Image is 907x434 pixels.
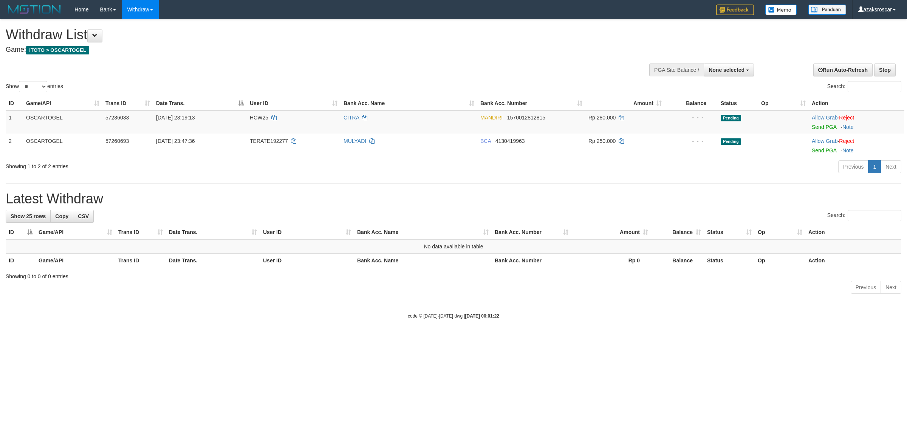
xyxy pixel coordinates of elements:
th: Date Trans.: activate to sort column ascending [166,225,260,239]
a: Send PGA [812,147,836,153]
th: Game/API: activate to sort column ascending [23,96,102,110]
a: Reject [839,115,854,121]
th: Op: activate to sort column ascending [755,225,805,239]
div: PGA Site Balance / [649,64,704,76]
th: ID: activate to sort column descending [6,225,36,239]
span: Pending [721,138,741,145]
th: Op: activate to sort column ascending [758,96,809,110]
td: · [809,134,904,157]
a: Show 25 rows [6,210,51,223]
th: Bank Acc. Number [492,254,571,268]
h1: Withdraw List [6,27,597,42]
td: OSCARTOGEL [23,134,102,157]
th: Bank Acc. Name: activate to sort column ascending [354,225,492,239]
a: CITRA [344,115,359,121]
span: Copy [55,213,68,219]
td: No data available in table [6,239,901,254]
small: code © [DATE]-[DATE] dwg | [408,313,499,319]
a: MULYADI [344,138,366,144]
a: Copy [50,210,73,223]
a: Note [842,124,854,130]
th: User ID: activate to sort column ascending [247,96,341,110]
th: Rp 0 [571,254,651,268]
a: Send PGA [812,124,836,130]
td: · [809,110,904,134]
div: - - - [668,114,715,121]
h1: Latest Withdraw [6,191,901,206]
th: Trans ID: activate to sort column ascending [115,225,166,239]
th: User ID: activate to sort column ascending [260,225,354,239]
th: ID [6,96,23,110]
span: Rp 250.000 [588,138,616,144]
span: HCW25 [250,115,268,121]
h4: Game: [6,46,597,54]
a: Previous [851,281,881,294]
th: Action [809,96,904,110]
strong: [DATE] 00:01:22 [465,313,499,319]
button: None selected [704,64,754,76]
th: Op [755,254,805,268]
a: Run Auto-Refresh [813,64,873,76]
th: Trans ID [115,254,166,268]
th: Game/API [36,254,115,268]
span: · [812,138,839,144]
th: Status: activate to sort column ascending [704,225,755,239]
a: 1 [868,160,881,173]
a: Previous [838,160,868,173]
a: Allow Grab [812,138,837,144]
span: None selected [709,67,744,73]
a: Next [881,281,901,294]
div: Showing 1 to 2 of 2 entries [6,160,372,170]
span: Copy 4130419963 to clipboard [495,138,525,144]
img: Button%20Memo.svg [765,5,797,15]
label: Search: [827,81,901,92]
th: Status [704,254,755,268]
select: Showentries [19,81,47,92]
span: Show 25 rows [11,213,46,219]
div: Showing 0 to 0 of 0 entries [6,270,901,280]
span: BCA [480,138,491,144]
th: User ID [260,254,354,268]
th: Balance [651,254,704,268]
span: 57260693 [105,138,129,144]
a: Stop [874,64,896,76]
th: Balance [665,96,718,110]
th: Balance: activate to sort column ascending [651,225,704,239]
span: TERATE192277 [250,138,288,144]
span: Rp 280.000 [588,115,616,121]
td: 2 [6,134,23,157]
label: Show entries [6,81,63,92]
th: Bank Acc. Name: activate to sort column ascending [341,96,477,110]
th: Status [718,96,758,110]
th: Date Trans.: activate to sort column descending [153,96,247,110]
img: panduan.png [808,5,846,15]
a: CSV [73,210,94,223]
a: Allow Grab [812,115,837,121]
th: Trans ID: activate to sort column ascending [102,96,153,110]
th: Date Trans. [166,254,260,268]
span: 57236033 [105,115,129,121]
input: Search: [848,210,901,221]
label: Search: [827,210,901,221]
th: Game/API: activate to sort column ascending [36,225,115,239]
th: Amount: activate to sort column ascending [571,225,651,239]
span: Pending [721,115,741,121]
th: ID [6,254,36,268]
span: · [812,115,839,121]
th: Bank Acc. Name [354,254,492,268]
span: [DATE] 23:47:36 [156,138,195,144]
span: MANDIRI [480,115,503,121]
th: Bank Acc. Number: activate to sort column ascending [477,96,585,110]
img: Feedback.jpg [716,5,754,15]
th: Action [805,225,901,239]
span: ITOTO > OSCARTOGEL [26,46,89,54]
td: 1 [6,110,23,134]
a: Note [842,147,854,153]
th: Bank Acc. Number: activate to sort column ascending [492,225,571,239]
td: OSCARTOGEL [23,110,102,134]
a: Reject [839,138,854,144]
a: Next [881,160,901,173]
th: Action [805,254,901,268]
img: MOTION_logo.png [6,4,63,15]
th: Amount: activate to sort column ascending [585,96,665,110]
